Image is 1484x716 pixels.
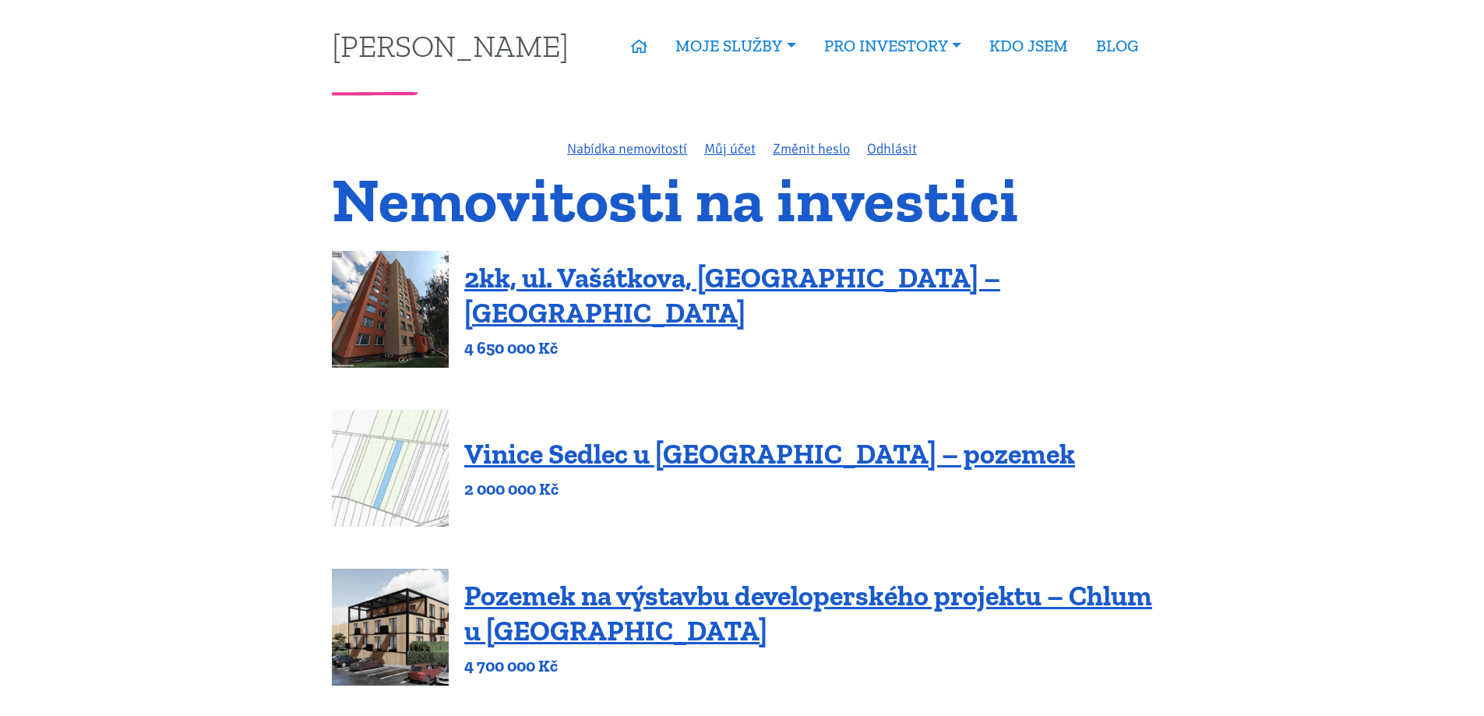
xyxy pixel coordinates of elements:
a: Odhlásit [867,140,917,157]
a: Změnit heslo [773,140,850,157]
a: Můj účet [704,140,756,157]
p: 2 000 000 Kč [464,478,1075,500]
a: Pozemek na výstavbu developerského projektu – Chlum u [GEOGRAPHIC_DATA] [464,579,1152,647]
p: 4 700 000 Kč [464,655,1152,677]
a: 2kk, ul. Vašátkova, [GEOGRAPHIC_DATA] – [GEOGRAPHIC_DATA] [464,261,1000,330]
h1: Nemovitosti na investici [332,174,1152,226]
a: Nabídka nemovitostí [567,140,687,157]
a: Vinice Sedlec u [GEOGRAPHIC_DATA] – pozemek [464,437,1075,471]
a: MOJE SLUŽBY [661,28,809,64]
a: [PERSON_NAME] [332,30,569,61]
a: PRO INVESTORY [810,28,975,64]
a: BLOG [1082,28,1152,64]
a: KDO JSEM [975,28,1082,64]
p: 4 650 000 Kč [464,337,1152,359]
